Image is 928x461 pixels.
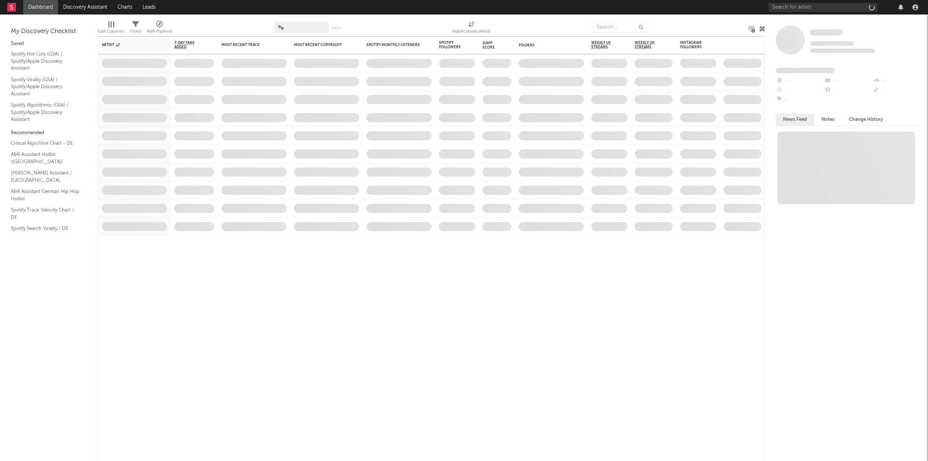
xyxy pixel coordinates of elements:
div: Saved [11,40,87,48]
div: My Discovery Checklist [11,27,87,36]
button: News Feed [776,114,814,125]
div: Most Recent Copyright [294,43,348,47]
div: Filters [130,18,141,39]
div: -- [873,76,921,86]
div: -- [824,76,872,86]
div: Jump Score [482,41,501,50]
div: Edit Columns [98,27,124,36]
a: Some Artist [810,29,843,36]
input: Search for artists [768,3,877,12]
div: -- [824,86,872,95]
a: Spotify Algorithmic (GSA) / Spotify/Apple Discovery Assistant [11,101,80,123]
button: Notes [814,114,842,125]
span: Fans Added by Platform [776,68,835,73]
div: A&R Pipeline [147,18,172,39]
span: 7-Day Fans Added [174,41,203,49]
a: Critical Algo/Viral Chart - DE [11,139,80,147]
a: A&R Assistant Hotlist ([GEOGRAPHIC_DATA]) [11,151,80,165]
span: Weekly UK Streams [635,41,662,49]
div: Spotify Monthly Listeners [366,43,421,47]
span: 0 fans last week [810,49,875,53]
a: Spotify Hot Lists (GSA) / Spotify/Apple Discovery Assistant [11,50,80,72]
div: Spotify Followers [439,41,464,49]
a: Spotify Virality (GSA) / Spotify/Apple Discovery Assistant [11,76,80,98]
div: Notifications (Artist) [452,27,490,36]
span: Tracking Since: [DATE] [810,41,854,46]
a: A&R Assistant German Hip Hop Hotlist [11,188,80,202]
div: Recommended [11,129,87,137]
div: -- [776,86,824,95]
div: -- [873,86,921,95]
button: Save [331,26,341,30]
div: Most Recent Track [221,43,276,47]
a: Spotify Track Velocity Chart / DE [11,206,80,221]
div: Artist [102,43,156,47]
div: -- [776,76,824,86]
div: Folders [519,43,573,48]
button: Change History [842,114,890,125]
div: A&R Pipeline [147,27,172,36]
span: Weekly US Streams [591,41,617,49]
div: Filters [130,27,141,36]
a: Spotify Search Virality / DE [11,225,80,232]
div: Instagram Followers [680,41,705,49]
input: Search... [593,22,647,33]
a: [PERSON_NAME] Assistant / [GEOGRAPHIC_DATA] [11,169,80,184]
div: Edit Columns [98,18,124,39]
div: -- [776,95,824,104]
div: Notifications (Artist) [452,18,490,39]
